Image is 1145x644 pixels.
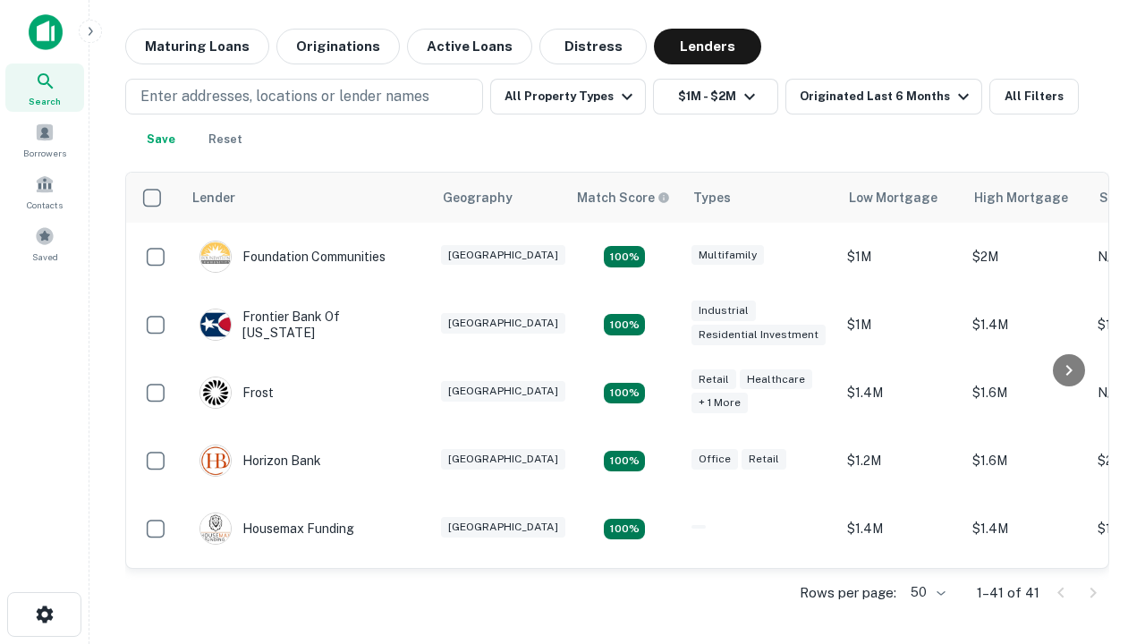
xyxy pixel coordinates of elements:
[963,495,1089,563] td: $1.4M
[989,79,1079,114] button: All Filters
[785,79,982,114] button: Originated Last 6 Months
[199,309,414,341] div: Frontier Bank Of [US_STATE]
[5,64,84,112] a: Search
[604,451,645,472] div: Matching Properties: 4, hasApolloMatch: undefined
[903,580,948,606] div: 50
[653,79,778,114] button: $1M - $2M
[800,86,974,107] div: Originated Last 6 Months
[838,495,963,563] td: $1.4M
[691,245,764,266] div: Multifamily
[838,173,963,223] th: Low Mortgage
[192,187,235,208] div: Lender
[490,79,646,114] button: All Property Types
[654,29,761,64] button: Lenders
[27,198,63,212] span: Contacts
[125,29,269,64] button: Maturing Loans
[691,325,826,345] div: Residential Investment
[1056,444,1145,530] iframe: Chat Widget
[963,223,1089,291] td: $2M
[604,314,645,335] div: Matching Properties: 4, hasApolloMatch: undefined
[5,115,84,164] a: Borrowers
[200,309,231,340] img: picture
[132,122,190,157] button: Save your search to get updates of matches that match your search criteria.
[963,563,1089,631] td: $1.6M
[441,381,565,402] div: [GEOGRAPHIC_DATA]
[683,173,838,223] th: Types
[182,173,432,223] th: Lender
[566,173,683,223] th: Capitalize uses an advanced AI algorithm to match your search with the best lender. The match sco...
[963,427,1089,495] td: $1.6M
[199,241,386,273] div: Foundation Communities
[441,245,565,266] div: [GEOGRAPHIC_DATA]
[691,369,736,390] div: Retail
[197,122,254,157] button: Reset
[693,187,731,208] div: Types
[691,449,738,470] div: Office
[200,513,231,544] img: picture
[577,188,670,208] div: Capitalize uses an advanced AI algorithm to match your search with the best lender. The match sco...
[276,29,400,64] button: Originations
[32,250,58,264] span: Saved
[740,369,812,390] div: Healthcare
[963,291,1089,359] td: $1.4M
[838,223,963,291] td: $1M
[577,188,666,208] h6: Match Score
[800,582,896,604] p: Rows per page:
[691,301,756,321] div: Industrial
[539,29,647,64] button: Distress
[200,241,231,272] img: picture
[977,582,1039,604] p: 1–41 of 41
[5,219,84,267] a: Saved
[443,187,513,208] div: Geography
[604,519,645,540] div: Matching Properties: 4, hasApolloMatch: undefined
[691,393,748,413] div: + 1 more
[432,173,566,223] th: Geography
[604,383,645,404] div: Matching Properties: 4, hasApolloMatch: undefined
[441,517,565,538] div: [GEOGRAPHIC_DATA]
[838,359,963,427] td: $1.4M
[604,246,645,267] div: Matching Properties: 4, hasApolloMatch: undefined
[199,377,274,409] div: Frost
[849,187,937,208] div: Low Mortgage
[199,513,354,545] div: Housemax Funding
[407,29,532,64] button: Active Loans
[838,563,963,631] td: $1.4M
[29,14,63,50] img: capitalize-icon.png
[200,377,231,408] img: picture
[742,449,786,470] div: Retail
[963,359,1089,427] td: $1.6M
[23,146,66,160] span: Borrowers
[200,445,231,476] img: picture
[199,445,321,477] div: Horizon Bank
[125,79,483,114] button: Enter addresses, locations or lender names
[441,449,565,470] div: [GEOGRAPHIC_DATA]
[974,187,1068,208] div: High Mortgage
[29,94,61,108] span: Search
[441,313,565,334] div: [GEOGRAPHIC_DATA]
[140,86,429,107] p: Enter addresses, locations or lender names
[5,167,84,216] a: Contacts
[963,173,1089,223] th: High Mortgage
[838,427,963,495] td: $1.2M
[838,291,963,359] td: $1M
